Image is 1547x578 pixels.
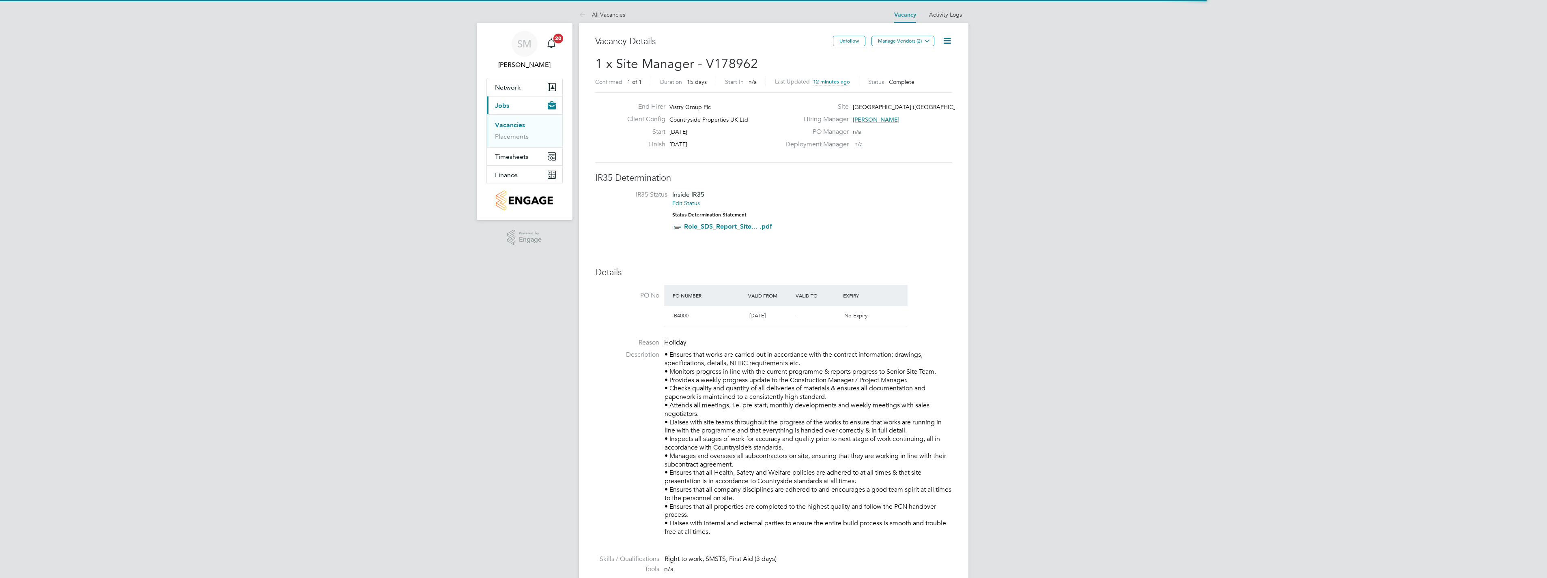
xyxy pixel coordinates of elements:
[595,78,622,86] label: Confirmed
[669,128,687,135] span: [DATE]
[487,96,562,114] button: Jobs
[621,128,665,136] label: Start
[627,78,642,86] span: 1 of 1
[853,128,861,135] span: n/a
[725,78,744,86] label: Start In
[894,11,916,18] a: Vacancy
[595,172,952,184] h3: IR35 Determination
[813,78,850,85] span: 12 minutes ago
[495,83,521,91] span: Network
[665,351,952,536] p: • Ensures that works are carried out in accordance with the contract information; drawings, speci...
[595,338,659,347] label: Reason
[797,312,798,319] span: -
[477,23,572,220] nav: Main navigation
[495,102,509,109] span: Jobs
[660,78,682,86] label: Duration
[929,11,962,18] a: Activity Logs
[496,191,553,210] img: countryside-properties-logo-retina.png
[621,115,665,124] label: Client Config
[794,288,841,303] div: Valid To
[672,212,747,218] strong: Status Determination Statement
[844,312,867,319] span: No Expiry
[781,103,849,111] label: Site
[519,230,542,237] span: Powered by
[595,291,659,300] label: PO No
[833,36,865,46] button: Unfollow
[665,555,952,563] div: Right to work, SMSTS, First Aid (3 days)
[781,115,849,124] label: Hiring Manager
[495,133,529,140] a: Placements
[749,312,766,319] span: [DATE]
[669,141,687,148] span: [DATE]
[775,78,810,85] label: Last Updated
[684,223,772,230] a: Role_SDS_Report_Site... .pdf
[781,128,849,136] label: PO Manager
[595,56,758,72] span: 1 x Site Manager - V178962
[746,288,794,303] div: Valid From
[543,31,559,57] a: 20
[687,78,707,86] span: 15 days
[553,34,563,43] span: 20
[621,140,665,149] label: Finish
[781,140,849,149] label: Deployment Manager
[749,78,757,86] span: n/a
[595,267,952,278] h3: Details
[487,148,562,165] button: Timesheets
[672,199,700,207] a: Edit Status
[671,288,747,303] div: PO Number
[672,191,704,198] span: Inside IR35
[519,236,542,243] span: Engage
[853,103,975,111] span: [GEOGRAPHIC_DATA] ([GEOGRAPHIC_DATA])
[889,78,914,86] span: Complete
[603,191,667,199] label: IR35 Status
[595,555,659,563] label: Skills / Qualifications
[487,166,562,184] button: Finance
[486,191,563,210] a: Go to home page
[517,39,531,49] span: SM
[487,78,562,96] button: Network
[854,141,863,148] span: n/a
[853,116,899,123] span: [PERSON_NAME]
[868,78,884,86] label: Status
[495,153,529,161] span: Timesheets
[495,121,525,129] a: Vacancies
[595,565,659,574] label: Tools
[674,312,689,319] span: B4000
[664,565,673,573] span: n/a
[486,31,563,70] a: SM[PERSON_NAME]
[669,103,711,111] span: Vistry Group Plc
[595,351,659,359] label: Description
[841,288,889,303] div: Expiry
[664,338,686,347] span: Holiday
[669,116,748,123] span: Countryside Properties UK Ltd
[507,230,542,245] a: Powered byEngage
[579,11,625,18] a: All Vacancies
[621,103,665,111] label: End Hirer
[871,36,934,46] button: Manage Vendors (2)
[487,114,562,147] div: Jobs
[495,171,518,179] span: Finance
[595,36,833,47] h3: Vacancy Details
[486,60,563,70] span: Shaun McGrenra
